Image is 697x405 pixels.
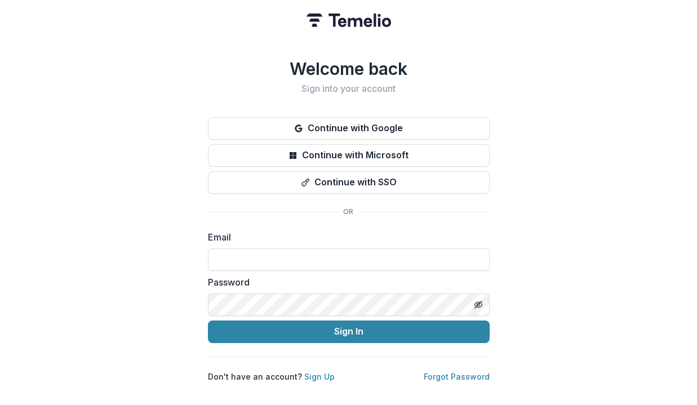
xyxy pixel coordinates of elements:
[208,59,490,79] h1: Welcome back
[424,372,490,381] a: Forgot Password
[208,371,335,382] p: Don't have an account?
[208,83,490,94] h2: Sign into your account
[304,372,335,381] a: Sign Up
[208,275,483,289] label: Password
[307,14,391,27] img: Temelio
[208,171,490,194] button: Continue with SSO
[208,321,490,343] button: Sign In
[208,144,490,167] button: Continue with Microsoft
[208,117,490,140] button: Continue with Google
[208,230,483,244] label: Email
[469,296,487,314] button: Toggle password visibility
